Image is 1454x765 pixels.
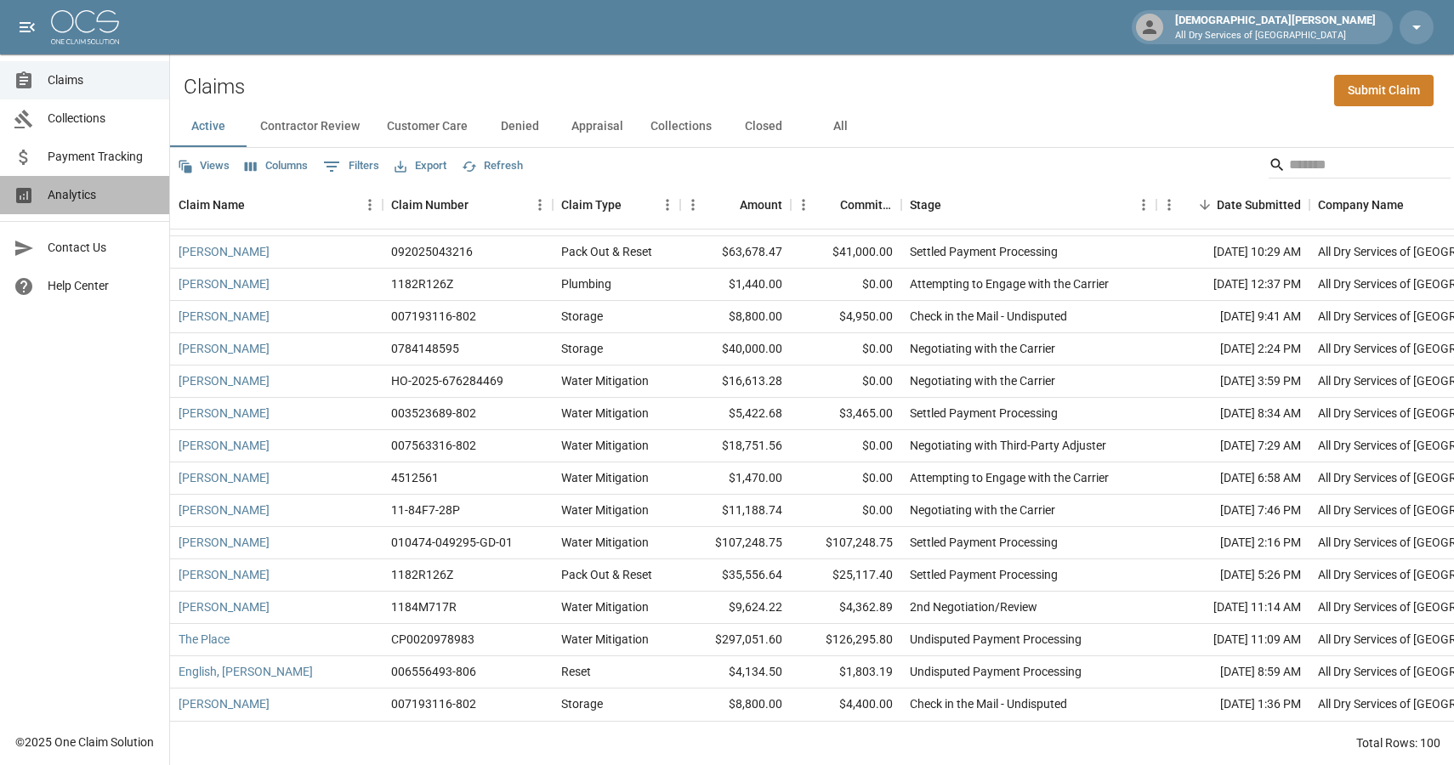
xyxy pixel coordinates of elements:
div: 1182R126Z [391,566,453,583]
div: Water Mitigation [561,501,649,518]
button: Export [390,153,451,179]
div: [DATE] 1:36 PM [1156,688,1309,721]
button: Sort [1404,193,1428,217]
a: [PERSON_NAME] [179,437,270,454]
a: [PERSON_NAME] [179,340,270,357]
div: $1,470.00 [680,462,791,495]
div: 1184M717R [391,598,457,615]
span: Collections [48,110,156,127]
a: [PERSON_NAME] [179,501,270,518]
div: $25,117.40 [791,559,901,592]
button: Menu [357,192,383,218]
div: $0.00 [791,269,901,301]
button: Collections [637,106,725,147]
div: dynamic tabs [170,106,1454,147]
div: Amount [680,181,791,229]
button: Customer Care [373,106,481,147]
div: 092025043216 [391,243,473,260]
div: Search [1269,151,1451,182]
button: Contractor Review [247,106,373,147]
span: Contact Us [48,239,156,257]
div: Water Mitigation [561,534,649,551]
button: Sort [716,193,740,217]
div: Water Mitigation [561,598,649,615]
button: Menu [680,192,706,218]
div: $1,440.00 [680,269,791,301]
div: $11,188.74 [680,495,791,527]
div: Claim Name [170,181,383,229]
h2: Claims [184,75,245,99]
div: Date Submitted [1156,181,1309,229]
button: Menu [1131,192,1156,218]
button: Menu [527,192,553,218]
a: [PERSON_NAME] [179,243,270,260]
div: Undisputed Payment Processing [910,663,1082,680]
button: Show filters [319,153,383,180]
div: Claim Name [179,181,245,229]
div: Stage [910,181,941,229]
div: [DATE] 10:29 AM [1156,236,1309,269]
div: 007193116-802 [391,695,476,712]
div: Attempting to Engage with the Carrier [910,275,1109,292]
div: Reset [561,663,591,680]
div: Water Mitigation [561,437,649,454]
div: [DEMOGRAPHIC_DATA][PERSON_NAME] [1168,12,1383,42]
button: Denied [481,106,558,147]
div: $126,295.80 [791,624,901,656]
div: $8,800.00 [680,301,791,333]
a: [PERSON_NAME] [179,405,270,422]
a: Submit Claim [1334,75,1434,106]
div: Negotiating with Third-Party Adjuster [910,437,1106,454]
button: open drawer [10,10,44,44]
div: $0.00 [791,495,901,527]
div: $4,134.50 [680,656,791,688]
div: Undisputed Payment Processing [910,631,1082,648]
button: Sort [1193,193,1217,217]
div: © 2025 One Claim Solution [15,734,154,751]
div: [DATE] 2:16 PM [1156,527,1309,559]
div: $5,422.68 [680,398,791,430]
div: $4,362.89 [791,592,901,624]
div: $35,556.64 [680,559,791,592]
div: [DATE] 8:34 AM [1156,398,1309,430]
div: Claim Type [553,181,680,229]
div: $16,613.28 [680,365,791,398]
button: Refresh [457,153,527,179]
div: $40,000.00 [680,333,791,365]
a: [PERSON_NAME] [179,598,270,615]
div: Storage [561,308,603,325]
div: 11-84F7-28P [391,501,460,518]
div: $0.00 [791,365,901,398]
div: Settled Payment Processing [910,534,1058,551]
div: Committed Amount [791,181,901,229]
div: [DATE] 5:26 PM [1156,559,1309,592]
div: Claim Number [391,181,469,229]
div: [DATE] 7:46 PM [1156,495,1309,527]
a: [PERSON_NAME] [179,695,270,712]
div: Settled Payment Processing [910,405,1058,422]
a: English, [PERSON_NAME] [179,663,313,680]
div: Stage [901,181,1156,229]
div: Date Submitted [1217,181,1301,229]
div: Company Name [1318,181,1404,229]
span: Help Center [48,277,156,295]
div: HO-2025-676284469 [391,372,503,389]
div: Water Mitigation [561,469,649,486]
button: Active [170,106,247,147]
div: $0.00 [791,462,901,495]
div: 4512561 [391,469,439,486]
button: Menu [1156,192,1182,218]
div: Total Rows: 100 [1356,734,1440,751]
div: Pack Out & Reset [561,566,652,583]
a: [PERSON_NAME] [179,275,270,292]
div: [DATE] 3:59 PM [1156,365,1309,398]
div: [DATE] 8:59 AM [1156,656,1309,688]
div: $18,751.56 [680,430,791,462]
div: $63,678.47 [680,236,791,269]
span: Claims [48,71,156,89]
div: Settled Payment Processing [910,243,1058,260]
div: 003523689-802 [391,405,476,422]
div: [DATE] 7:29 AM [1156,430,1309,462]
div: Claim Number [383,181,553,229]
div: 007193116-802 [391,308,476,325]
